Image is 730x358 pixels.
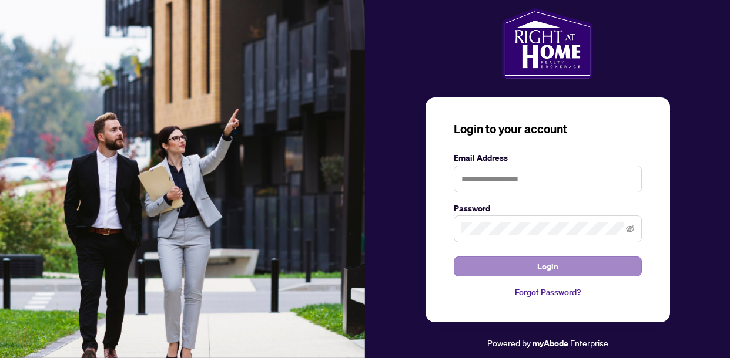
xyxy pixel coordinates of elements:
label: Email Address [454,151,642,164]
a: myAbode [533,337,568,350]
span: Login [537,257,558,276]
span: Enterprise [570,337,608,348]
button: Login [454,256,642,276]
img: ma-logo [502,8,593,79]
span: eye-invisible [626,225,634,233]
label: Password [454,202,642,215]
span: Powered by [487,337,531,348]
h3: Login to your account [454,121,642,137]
a: Forgot Password? [454,286,642,299]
